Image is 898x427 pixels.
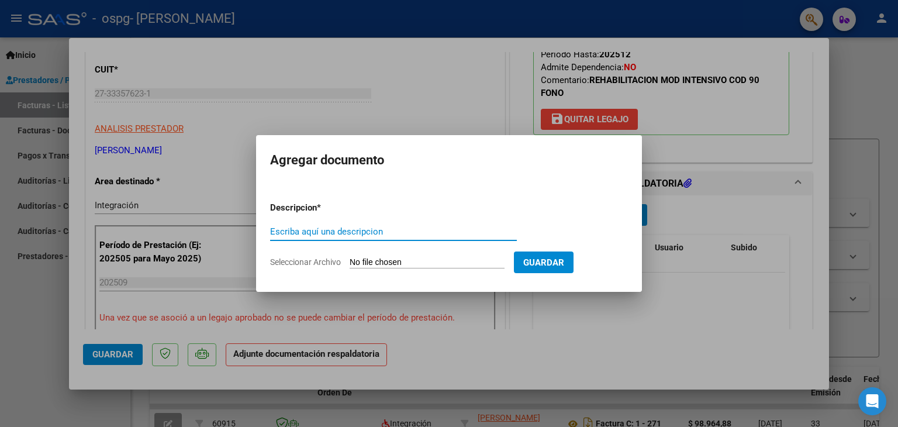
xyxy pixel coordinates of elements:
[270,149,628,171] h2: Agregar documento
[270,257,341,267] span: Seleccionar Archivo
[858,387,886,415] div: Open Intercom Messenger
[523,257,564,268] span: Guardar
[270,201,378,215] p: Descripcion
[514,252,574,273] button: Guardar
